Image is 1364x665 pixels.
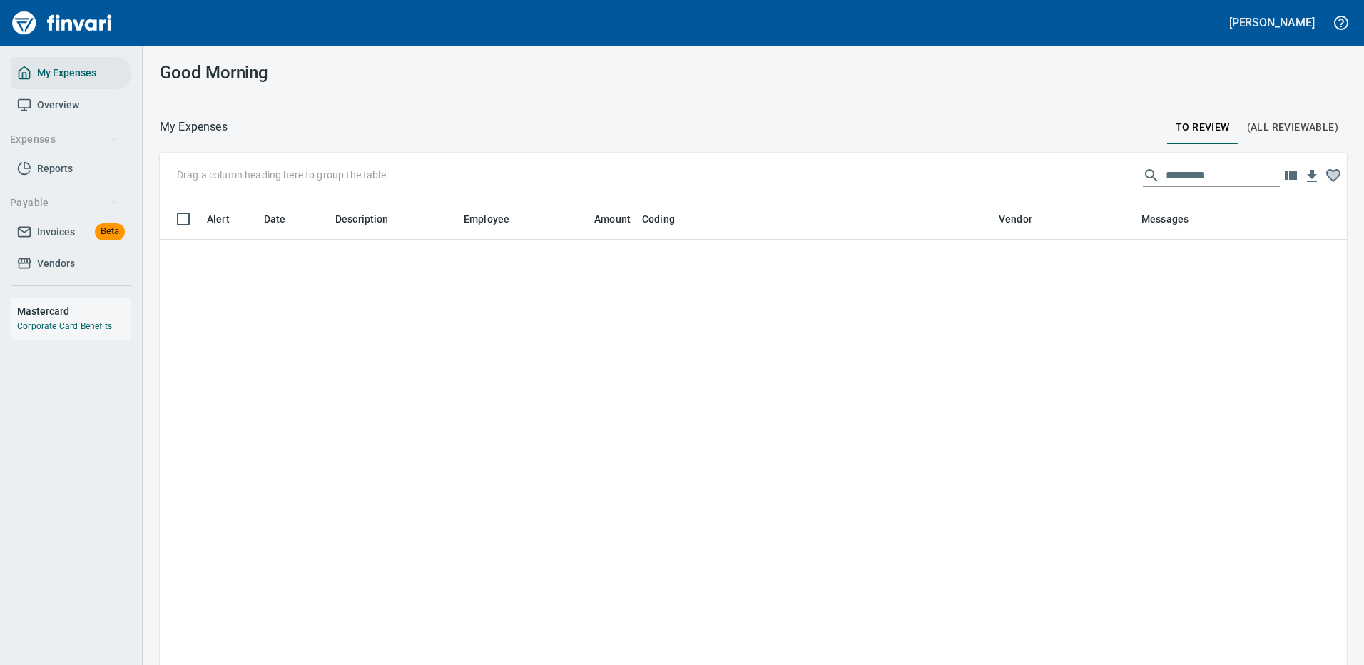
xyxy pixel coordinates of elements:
span: Vendors [37,255,75,273]
a: InvoicesBeta [11,216,131,248]
span: Overview [37,96,79,114]
span: Employee [464,210,509,228]
a: Vendors [11,248,131,280]
span: Messages [1141,210,1207,228]
span: Employee [464,210,528,228]
a: Overview [11,89,131,121]
a: Reports [11,153,131,185]
span: Vendor [999,210,1051,228]
button: Choose columns to display [1280,165,1301,186]
span: Description [335,210,389,228]
button: Download Table [1301,166,1323,187]
p: My Expenses [160,118,228,136]
span: Description [335,210,407,228]
span: My Expenses [37,64,96,82]
h6: Mastercard [17,303,131,319]
span: Messages [1141,210,1189,228]
button: Payable [4,190,123,216]
span: Alert [207,210,230,228]
span: Amount [594,210,631,228]
span: To Review [1176,118,1230,136]
span: Coding [642,210,693,228]
span: Expenses [10,131,118,148]
nav: breadcrumb [160,118,228,136]
span: Amount [576,210,631,228]
span: Alert [207,210,248,228]
span: Date [264,210,286,228]
h5: [PERSON_NAME] [1229,15,1315,30]
button: Expenses [4,126,123,153]
span: (All Reviewable) [1247,118,1338,136]
a: Corporate Card Benefits [17,321,112,331]
span: Invoices [37,223,75,241]
img: Finvari [9,6,116,40]
button: Column choices favorited. Click to reset to default [1323,165,1344,186]
p: Drag a column heading here to group the table [177,168,386,182]
span: Payable [10,194,118,212]
span: Date [264,210,305,228]
span: Vendor [999,210,1032,228]
span: Beta [95,223,125,240]
button: [PERSON_NAME] [1226,11,1318,34]
span: Coding [642,210,675,228]
h3: Good Morning [160,63,533,83]
span: Reports [37,160,73,178]
a: My Expenses [11,57,131,89]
